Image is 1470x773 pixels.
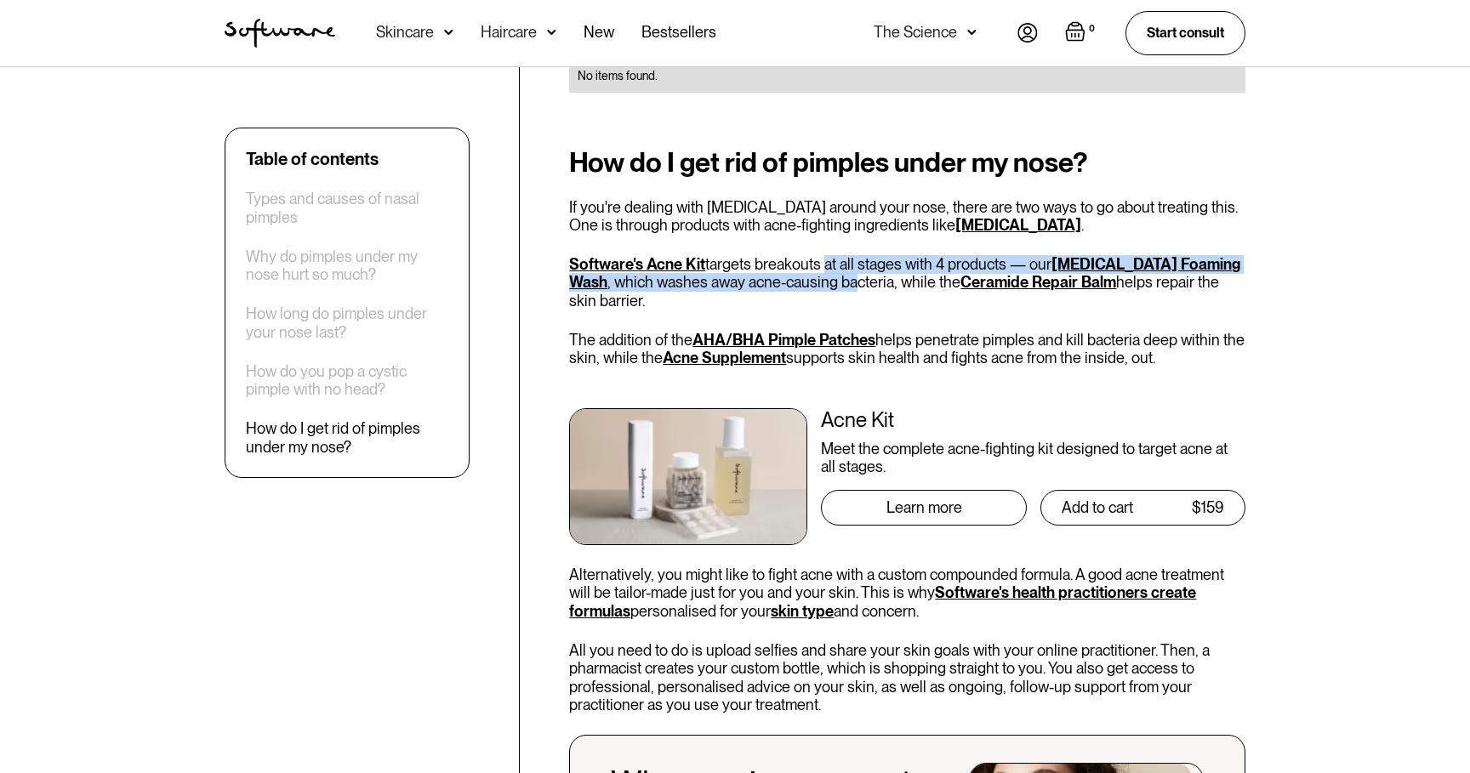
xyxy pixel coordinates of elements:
div: $159 [1192,499,1224,516]
img: arrow down [547,24,556,41]
a: Software's health practitioners create formulas [569,583,1196,620]
a: How do I get rid of pimples under my nose? [246,419,448,456]
p: The addition of the helps penetrate pimples and kill bacteria deep within the skin, while the sup... [569,331,1245,367]
div: Add to cart [1062,499,1133,516]
div: 0 [1085,21,1098,37]
a: Acne Supplement [663,349,786,367]
div: No items found. [578,67,1237,84]
a: Software's Acne Kit [569,255,705,273]
div: Skincare [376,24,434,41]
a: Types and causes of nasal pimples [246,190,448,226]
p: If you're dealing with [MEDICAL_DATA] around your nose, there are two ways to go about treating t... [569,198,1245,235]
a: Why do pimples under my nose hurt so much? [246,247,448,284]
a: home [225,19,335,48]
a: Start consult [1125,11,1245,54]
a: How long do pimples under your nose last? [246,304,448,341]
div: The Science [874,24,957,41]
a: [MEDICAL_DATA] [955,216,1081,234]
a: Open empty cart [1065,21,1098,45]
a: AHA/BHA Pimple Patches [692,331,875,349]
a: skin type [771,602,834,620]
p: All you need to do is upload selfies and share your skin goals with your online practitioner. The... [569,641,1245,714]
div: Table of contents [246,149,379,169]
div: Learn more [886,499,962,516]
img: Software Logo [225,19,335,48]
img: arrow down [444,24,453,41]
a: [MEDICAL_DATA] Foaming Wash [569,255,1240,292]
img: arrow down [967,24,977,41]
p: Alternatively, you might like to fight acne with a custom compounded formula. A good acne treatme... [569,566,1245,621]
a: Acne KitMeet the complete acne-fighting kit designed to target acne at all stages.Learn moreAdd t... [569,408,1245,545]
h2: How do I get rid of pimples under my nose? [569,147,1245,178]
a: Ceramide Repair Balm [960,273,1116,291]
div: Meet the complete acne-fighting kit designed to target acne at all stages. [821,440,1245,476]
a: How do you pop a cystic pimple with no head? [246,362,448,399]
div: Acne Kit [821,408,1245,433]
div: Haircare [481,24,537,41]
p: targets breakouts at all stages with 4 products — our , which washes away acne-causing bacteria, ... [569,255,1245,310]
